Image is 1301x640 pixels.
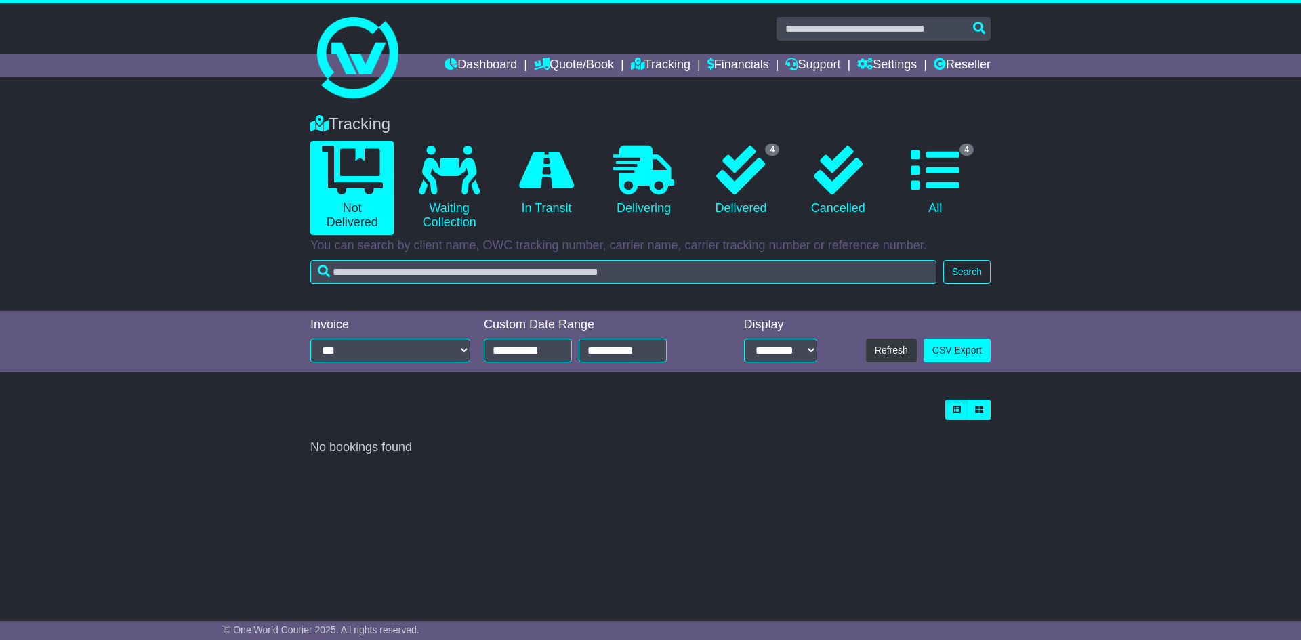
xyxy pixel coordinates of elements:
a: Financials [707,54,769,77]
a: Reseller [934,54,991,77]
a: Tracking [631,54,690,77]
a: Support [785,54,840,77]
div: Display [744,318,817,333]
a: 4 Delivered [699,141,783,221]
a: Waiting Collection [407,141,491,235]
div: Custom Date Range [484,318,701,333]
a: Not Delivered [310,141,394,235]
a: 4 All [894,141,977,221]
a: Settings [857,54,917,77]
div: Invoice [310,318,470,333]
p: You can search by client name, OWC tracking number, carrier name, carrier tracking number or refe... [310,238,991,253]
a: Delivering [602,141,685,221]
a: Quote/Book [534,54,614,77]
a: In Transit [505,141,588,221]
div: No bookings found [310,440,991,455]
div: Tracking [304,114,997,134]
span: © One World Courier 2025. All rights reserved. [224,624,419,635]
span: 4 [959,144,974,156]
button: Search [943,260,991,284]
a: Cancelled [796,141,880,221]
span: 4 [765,144,779,156]
button: Refresh [866,339,917,362]
a: Dashboard [445,54,517,77]
a: CSV Export [924,339,991,362]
